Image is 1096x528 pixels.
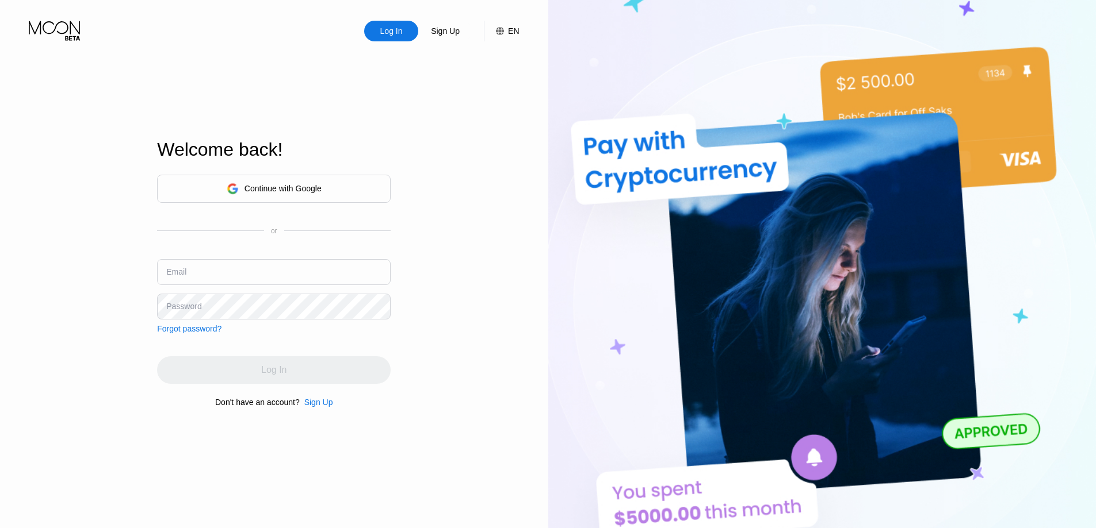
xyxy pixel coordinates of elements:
[364,21,418,41] div: Log In
[245,184,322,193] div: Continue with Google
[484,21,519,41] div: EN
[300,398,333,407] div: Sign Up
[157,175,391,203] div: Continue with Google
[304,398,333,407] div: Sign Up
[157,324,222,333] div: Forgot password?
[157,139,391,160] div: Welcome back!
[508,26,519,36] div: EN
[418,21,472,41] div: Sign Up
[379,25,404,37] div: Log In
[215,398,300,407] div: Don't have an account?
[430,25,461,37] div: Sign Up
[271,227,277,235] div: or
[166,302,201,311] div: Password
[166,267,186,276] div: Email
